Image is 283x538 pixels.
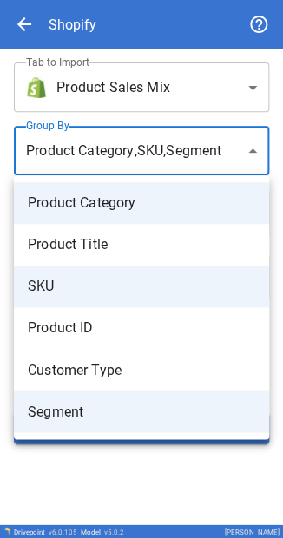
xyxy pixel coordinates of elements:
span: Segment [28,401,255,422]
span: SKU [28,276,255,297]
span: Product Title [28,234,255,255]
span: Customer Type [28,359,255,380]
span: Product Category [28,193,255,213]
span: Product ID [28,318,255,338]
